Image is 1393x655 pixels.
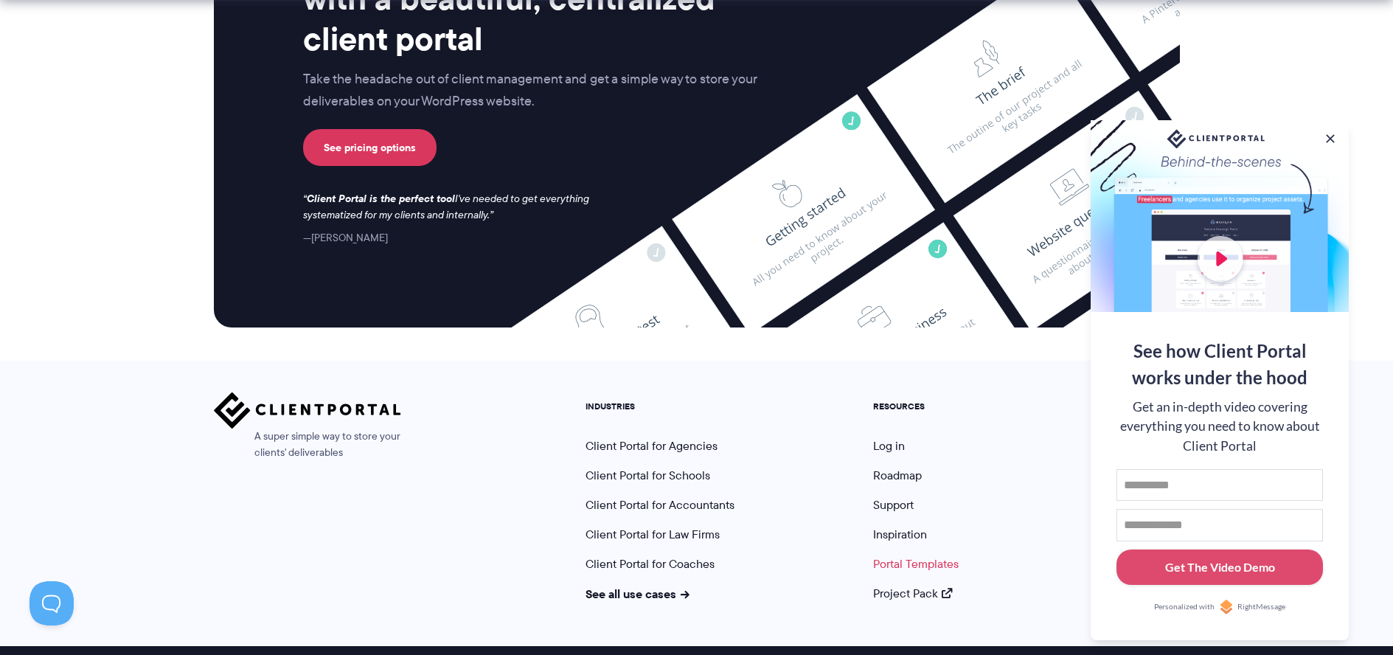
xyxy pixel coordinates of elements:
a: Client Portal for Agencies [586,437,718,454]
button: Get The Video Demo [1116,550,1323,586]
h5: RESOURCES [873,401,959,412]
div: Get an in-depth video covering everything you need to know about Client Portal [1116,398,1323,456]
a: Personalized withRightMessage [1116,600,1323,614]
span: A super simple way to store your clients' deliverables [214,429,401,461]
a: Inspiration [873,526,927,543]
div: See how Client Portal works under the hood [1116,338,1323,391]
a: Client Portal for Schools [586,467,710,484]
strong: Client Portal is the perfect tool [307,190,455,207]
a: See pricing options [303,129,437,166]
a: Client Portal for Coaches [586,555,715,572]
a: Log in [873,437,905,454]
a: Roadmap [873,467,922,484]
iframe: Toggle Customer Support [29,581,74,625]
img: Personalized with RightMessage [1219,600,1234,614]
span: Personalized with [1154,601,1215,613]
p: I've needed to get everything systematized for my clients and internally. [303,191,604,223]
a: Project Pack [873,585,953,602]
a: Client Portal for Accountants [586,496,734,513]
cite: [PERSON_NAME] [303,230,388,245]
div: Get The Video Demo [1165,558,1275,576]
a: See all use cases [586,585,690,603]
a: Portal Templates [873,555,959,572]
h5: INDUSTRIES [586,401,734,412]
p: Take the headache out of client management and get a simple way to store your deliverables on you... [303,69,788,113]
span: RightMessage [1237,601,1285,613]
a: Client Portal for Law Firms [586,526,720,543]
a: Support [873,496,914,513]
